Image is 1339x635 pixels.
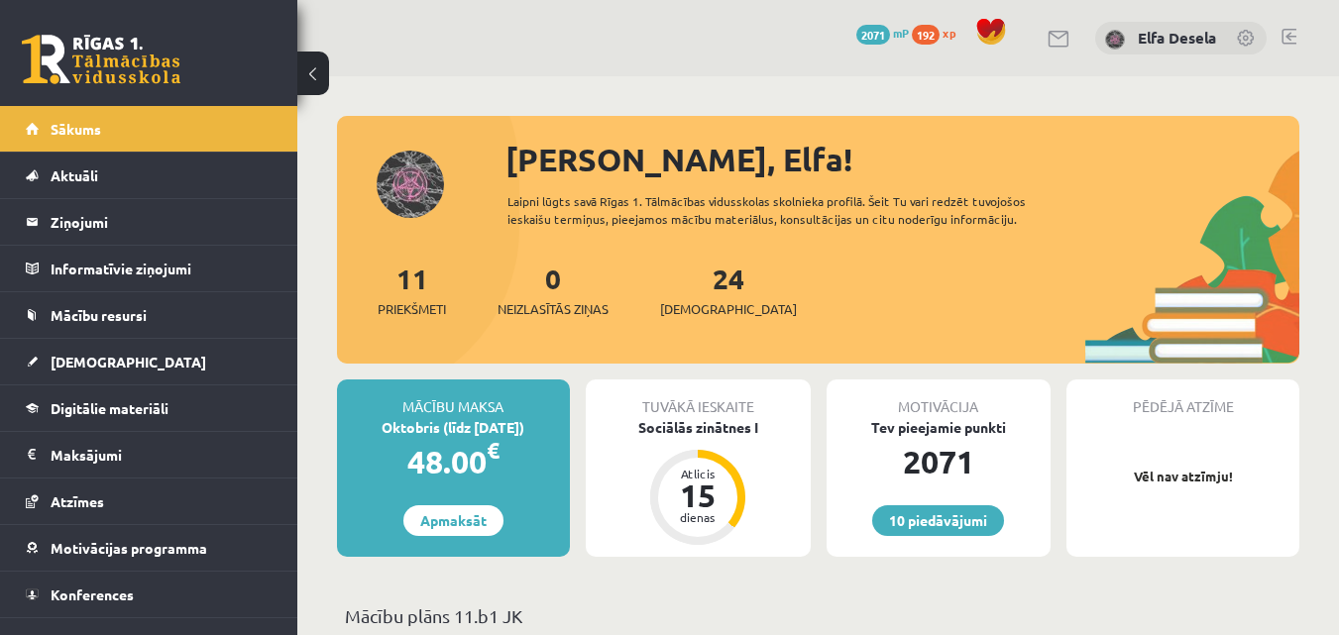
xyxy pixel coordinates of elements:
a: Aktuāli [26,153,273,198]
div: Pēdējā atzīme [1066,379,1299,417]
span: [DEMOGRAPHIC_DATA] [51,353,206,370]
span: 192 [912,25,940,45]
div: Laipni lūgts savā Rīgas 1. Tālmācības vidusskolas skolnieka profilā. Šeit Tu vari redzēt tuvojošo... [507,192,1085,228]
legend: Informatīvie ziņojumi [51,246,273,291]
span: Atzīmes [51,492,104,510]
a: Informatīvie ziņojumi [26,246,273,291]
a: [DEMOGRAPHIC_DATA] [26,339,273,384]
div: 2071 [827,438,1052,485]
span: Konferences [51,585,134,603]
div: Motivācija [827,379,1052,417]
img: Elfa Desela [1105,30,1125,50]
a: 2071 mP [856,25,909,41]
span: Priekšmeti [378,299,446,319]
div: 15 [668,479,727,511]
legend: Ziņojumi [51,199,273,245]
div: [PERSON_NAME], Elfa! [505,136,1299,183]
a: Digitālie materiāli [26,385,273,431]
a: Konferences [26,572,273,617]
span: 2071 [856,25,890,45]
p: Vēl nav atzīmju! [1076,467,1289,486]
div: Atlicis [668,468,727,479]
span: € [487,436,500,465]
a: Sākums [26,106,273,152]
a: 11Priekšmeti [378,261,446,319]
a: Mācību resursi [26,292,273,338]
div: Oktobris (līdz [DATE]) [337,417,570,438]
a: 192 xp [912,25,965,41]
span: Aktuāli [51,166,98,184]
div: Mācību maksa [337,379,570,417]
div: Tev pieejamie punkti [827,417,1052,438]
div: 48.00 [337,438,570,485]
span: mP [893,25,909,41]
a: 10 piedāvājumi [872,505,1004,536]
p: Mācību plāns 11.b1 JK [345,602,1291,629]
a: Apmaksāt [403,505,503,536]
span: Digitālie materiāli [51,399,168,417]
span: xp [943,25,955,41]
span: Sākums [51,120,101,138]
a: Atzīmes [26,478,273,524]
a: Maksājumi [26,432,273,477]
span: Motivācijas programma [51,539,207,557]
a: Elfa Desela [1138,28,1216,48]
div: Tuvākā ieskaite [586,379,811,417]
a: Sociālās zinātnes I Atlicis 15 dienas [586,417,811,548]
span: [DEMOGRAPHIC_DATA] [660,299,797,319]
a: 0Neizlasītās ziņas [498,261,609,319]
a: Motivācijas programma [26,525,273,571]
div: Sociālās zinātnes I [586,417,811,438]
a: Rīgas 1. Tālmācības vidusskola [22,35,180,84]
legend: Maksājumi [51,432,273,477]
div: dienas [668,511,727,523]
span: Mācību resursi [51,306,147,324]
span: Neizlasītās ziņas [498,299,609,319]
a: Ziņojumi [26,199,273,245]
a: 24[DEMOGRAPHIC_DATA] [660,261,797,319]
